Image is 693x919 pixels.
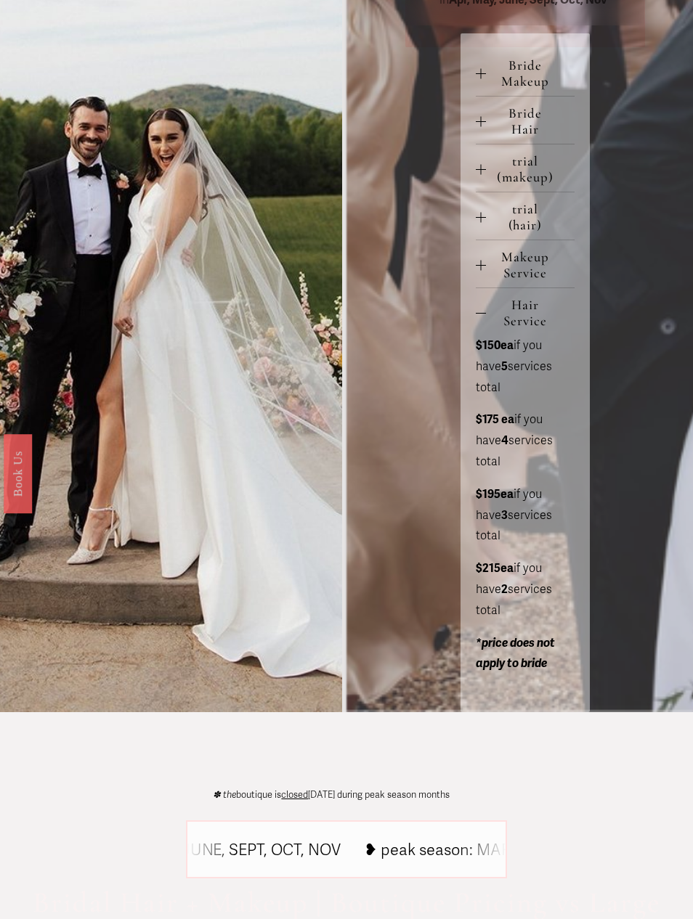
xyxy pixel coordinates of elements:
[281,789,308,801] span: closed
[486,153,574,185] span: trial (makeup)
[476,409,574,472] p: if you have services total
[213,789,236,801] em: ✽ the
[213,791,450,800] p: boutique is [DATE] during peak season months
[476,338,514,353] strong: $150ea
[476,561,514,576] strong: $215ea
[501,508,508,523] strong: 3
[476,484,574,547] p: if you have services total
[476,335,574,398] p: if you have services total
[476,487,514,502] strong: $195ea
[476,412,514,427] strong: $175 ea
[476,144,574,192] button: trial (makeup)
[501,359,508,374] strong: 5
[486,105,574,137] span: Bride Hair
[486,201,574,233] span: trial (hair)
[476,240,574,287] button: Makeup Service
[476,192,574,240] button: trial (hair)
[486,249,574,281] span: Makeup Service
[476,49,574,96] button: Bride Makeup
[476,97,574,144] button: Bride Hair
[501,433,508,448] strong: 4
[486,57,574,89] span: Bride Makeup
[476,636,555,671] em: *price does not apply to bride
[476,335,574,696] div: Hair Service
[4,434,32,513] a: Book Us
[501,582,508,597] strong: 2
[476,288,574,335] button: Hair Service
[486,297,574,329] span: Hair Service
[476,558,574,621] p: if you have services total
